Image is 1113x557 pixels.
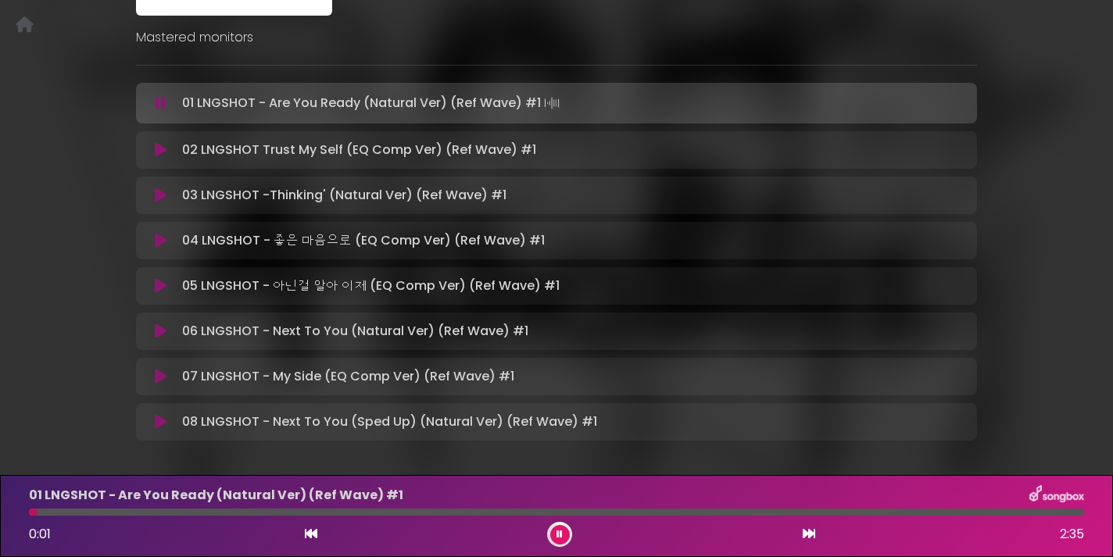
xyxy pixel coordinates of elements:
[182,367,514,386] p: 07 LNGSHOT - My Side (EQ Comp Ver) (Ref Wave) #1
[182,277,560,295] p: 05 LNGSHOT - 아닌걸 알아 이제 (EQ Comp Ver) (Ref Wave) #1
[182,231,545,250] p: 04 LNGSHOT - 좋은 마음으로 (EQ Comp Ver) (Ref Wave) #1
[182,92,563,114] p: 01 LNGSHOT - Are You Ready (Natural Ver) (Ref Wave) #1
[541,92,563,114] img: waveform4.gif
[182,141,536,159] p: 02 LNGSHOT Trust My Self (EQ Comp Ver) (Ref Wave) #1
[182,322,528,341] p: 06 LNGSHOT - Next To You (Natural Ver) (Ref Wave) #1
[182,412,597,431] p: 08 LNGSHOT - Next To You (Sped Up) (Natural Ver) (Ref Wave) #1
[1029,485,1084,505] img: songbox-logo-white.png
[182,186,506,205] p: 03 LNGSHOT -Thinking' (Natural Ver) (Ref Wave) #1
[29,486,403,505] p: 01 LNGSHOT - Are You Ready (Natural Ver) (Ref Wave) #1
[136,28,977,47] p: Mastered monitors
